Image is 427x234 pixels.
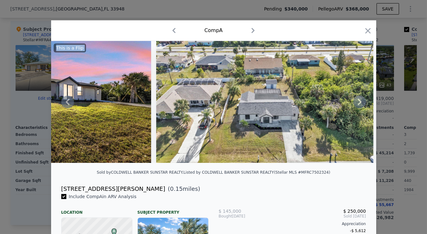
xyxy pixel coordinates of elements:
[219,214,232,219] span: Bought
[183,170,330,175] div: Listed by COLDWELL BANKER SUNSTAR REALTY (Stellar MLS #MFRC7502324)
[110,228,118,234] span: A
[156,41,373,163] img: Property Img
[110,228,114,232] div: A
[343,209,366,214] span: $ 250,000
[66,194,139,199] span: Include Comp A in ARV Analysis
[219,221,366,226] div: Appreciation
[268,214,366,219] span: Sold [DATE]
[350,229,366,233] span: -$ 5,612
[54,43,86,52] div: This is a Flip
[61,184,165,193] div: [STREET_ADDRESS][PERSON_NAME]
[219,209,241,214] span: $ 145,000
[97,170,183,175] div: Sold by COLDWELL BANKER SUNSTAR REALTY .
[137,205,209,215] div: Subject Property
[61,205,132,215] div: Location
[219,214,268,219] div: [DATE]
[204,27,223,34] div: Comp A
[165,184,200,193] span: ( miles)
[170,185,183,192] span: 0.15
